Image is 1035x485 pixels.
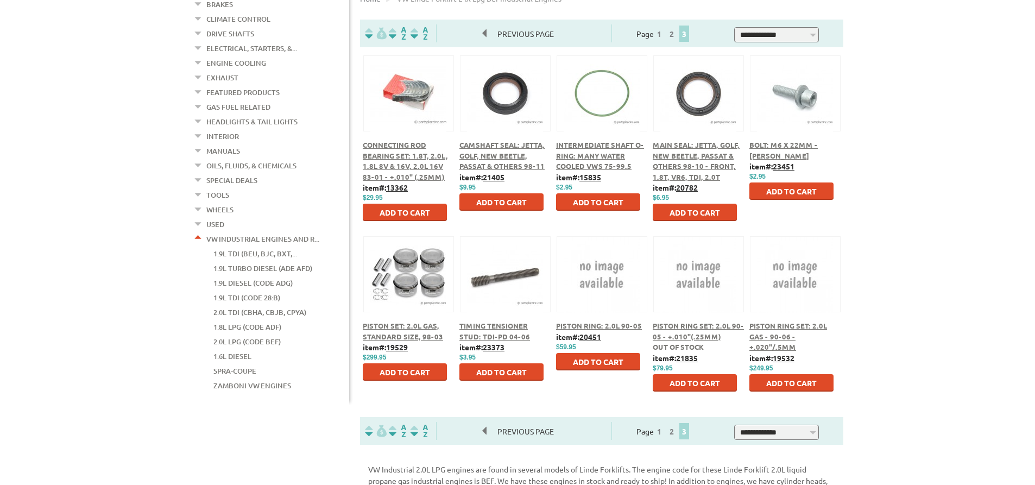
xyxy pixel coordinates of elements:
a: Engine Cooling [206,56,266,70]
b: item#: [556,172,601,182]
button: Add to Cart [749,182,834,200]
span: Previous Page [487,26,565,42]
a: 1.9L Diesel (Code ADG) [213,276,293,290]
button: Add to Cart [363,204,447,221]
a: Wheels [206,203,233,217]
u: 20782 [676,182,698,192]
span: Add to Cart [380,367,430,377]
span: Add to Cart [766,186,817,196]
span: $2.95 [749,173,766,180]
a: 1 [654,29,664,39]
a: 2.0L LPG (Code BEF) [213,335,281,349]
span: Add to Cart [380,207,430,217]
u: 23451 [773,161,794,171]
a: Interior [206,129,239,143]
a: Exhaust [206,71,238,85]
b: item#: [556,332,601,342]
a: Main Seal: Jetta, Golf, New Beetle, Passat & Others 98-10 - Front, 1.8T, VR6, TDI, 2.0T [653,140,740,181]
a: Used [206,217,224,231]
img: Sort by Sales Rank [408,27,430,40]
span: $6.95 [653,194,669,201]
span: Add to Cart [670,207,720,217]
u: 19529 [386,342,408,352]
a: 1.9L TDI (BEU, BJC, BXT,... [213,247,297,261]
b: item#: [653,182,698,192]
a: Piston Ring Set: 2.0L 90-05 - +.010"(.25mm) [653,321,744,341]
span: Previous Page [487,423,565,439]
u: 21405 [483,172,504,182]
button: Add to Cart [459,193,544,211]
a: 2 [667,426,677,436]
a: Previous Page [483,426,565,436]
button: Add to Cart [363,363,447,381]
a: Piston Ring Set: 2.0L Gas - 90-06 - +.020"/.5mm [749,321,827,351]
span: $249.95 [749,364,773,372]
a: Special Deals [206,173,257,187]
a: Oils, Fluids, & Chemicals [206,159,296,173]
span: $2.95 [556,184,572,191]
a: Tools [206,188,229,202]
u: 15835 [579,172,601,182]
button: Add to Cart [749,374,834,392]
a: Camshaft Seal: Jetta, Golf, New Beetle, Passat & Others 98-11 [459,140,545,171]
span: Add to Cart [573,357,623,367]
a: Manuals [206,144,240,158]
b: item#: [459,172,504,182]
span: Add to Cart [766,378,817,388]
button: Add to Cart [653,374,737,392]
button: Add to Cart [459,363,544,381]
span: Bolt: M6 x 22mm - [PERSON_NAME] [749,140,818,160]
a: 2.0L TDI (CBHA, CBJB, CPYA) [213,305,306,319]
a: 1.6L Diesel [213,349,251,363]
span: 3 [679,423,689,439]
u: 19532 [773,353,794,363]
img: Sort by Headline [387,425,408,437]
span: Add to Cart [476,367,527,377]
a: Headlights & Tail Lights [206,115,298,129]
b: item#: [459,342,504,352]
span: $3.95 [459,354,476,361]
b: item#: [363,182,408,192]
span: Add to Cart [573,197,623,207]
span: $299.95 [363,354,386,361]
a: Zamboni VW Engines [213,379,291,393]
span: Add to Cart [670,378,720,388]
u: 20451 [579,332,601,342]
a: 1.9L Turbo Diesel (ADE AFD) [213,261,312,275]
div: Page [611,422,715,440]
button: Add to Cart [556,353,640,370]
b: item#: [749,353,794,363]
span: $59.95 [556,343,576,351]
b: item#: [363,342,408,352]
u: 23373 [483,342,504,352]
a: 1.9L TDI (Code 28:B) [213,291,280,305]
a: VW Industrial Engines and R... [206,232,319,246]
a: Connecting Rod Bearing Set: 1.8T, 2.0L, 1.8L 8V & 16V, 2.0L 16V 83-01 - +.010" (.25mm) [363,140,448,181]
a: 1.8L LPG (Code ADF) [213,320,281,334]
a: Featured Products [206,85,280,99]
a: Intermediate Shaft O-Ring: Many Water Cooled VWs 75-99.5 [556,140,644,171]
span: Out of stock [653,342,704,351]
a: Gas Fuel Related [206,100,270,114]
button: Add to Cart [556,193,640,211]
img: filterpricelow.svg [365,27,387,40]
span: $79.95 [653,364,673,372]
span: $9.95 [459,184,476,191]
span: Piston Ring: 2.0L 90-05 [556,321,642,330]
a: Spra-Coupe [213,364,256,378]
a: Drive Shafts [206,27,254,41]
a: Climate Control [206,12,270,26]
a: Piston Set: 2.0L Gas, Standard Size, 98-03 [363,321,443,341]
img: Sort by Headline [387,27,408,40]
u: 21835 [676,353,698,363]
b: item#: [653,353,698,363]
span: Add to Cart [476,197,527,207]
button: Add to Cart [653,204,737,221]
div: Page [611,24,715,42]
